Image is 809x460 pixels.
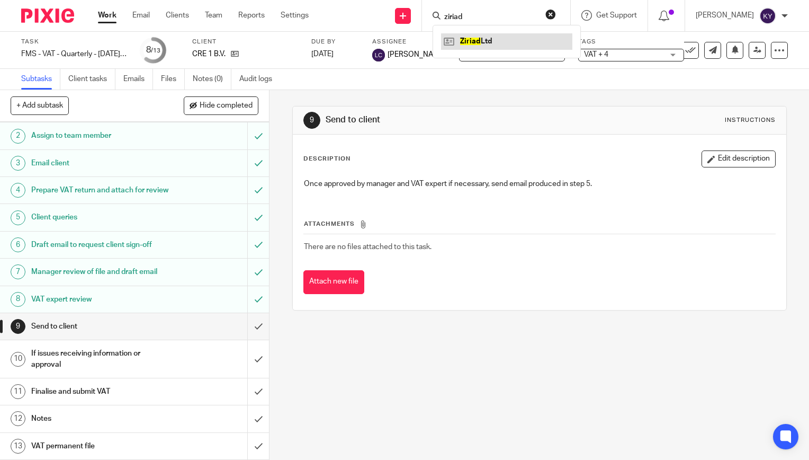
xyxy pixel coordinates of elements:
[31,384,168,400] h1: Finalise and submit VAT
[311,38,359,46] label: Due by
[725,116,776,125] div: Instructions
[443,13,538,22] input: Search
[303,270,364,294] button: Attach new file
[192,49,226,59] p: CRE 1 B.V.
[21,69,60,90] a: Subtasks
[31,438,168,454] h1: VAT permanent file
[11,210,25,225] div: 5
[11,156,25,171] div: 3
[702,151,776,167] button: Edit description
[696,10,754,21] p: [PERSON_NAME]
[578,38,684,46] label: Tags
[132,10,150,21] a: Email
[11,183,25,198] div: 4
[238,10,265,21] a: Reports
[11,129,25,144] div: 2
[11,292,25,307] div: 8
[31,128,168,144] h1: Assign to team member
[11,96,69,114] button: + Add subtask
[200,102,253,110] span: Hide completed
[11,384,25,399] div: 11
[31,209,168,225] h1: Client queries
[31,182,168,198] h1: Prepare VAT return and attach for review
[11,237,25,252] div: 6
[31,346,168,373] h1: If issues receiving information or approval
[205,10,222,21] a: Team
[372,49,385,61] img: svg%3E
[146,44,160,56] div: 8
[303,112,320,129] div: 9
[21,49,127,59] div: FMS - VAT - Quarterly - [DATE] - [DATE]
[166,10,189,21] a: Clients
[759,7,776,24] img: svg%3E
[11,352,25,367] div: 10
[304,179,775,189] p: Once approved by manager and VAT expert if necessary, send email produced in step 5.
[31,237,168,253] h1: Draft email to request client sign-off
[11,439,25,454] div: 13
[584,51,608,58] span: VAT + 4
[31,291,168,307] h1: VAT expert review
[31,411,168,427] h1: Notes
[184,96,258,114] button: Hide completed
[281,10,309,21] a: Settings
[303,155,350,163] p: Description
[304,243,432,251] span: There are no files attached to this task.
[11,411,25,426] div: 12
[21,38,127,46] label: Task
[239,69,280,90] a: Audit logs
[31,264,168,280] h1: Manager review of file and draft email
[326,114,562,126] h1: Send to client
[388,49,446,60] span: [PERSON_NAME]
[311,50,334,58] span: [DATE]
[21,49,127,59] div: FMS - VAT - Quarterly - June - August, 2025
[21,8,74,23] img: Pixie
[123,69,153,90] a: Emails
[372,38,446,46] label: Assignee
[11,264,25,279] div: 7
[11,319,25,334] div: 9
[596,12,637,19] span: Get Support
[68,69,115,90] a: Client tasks
[545,9,556,20] button: Clear
[31,155,168,171] h1: Email client
[193,69,231,90] a: Notes (0)
[151,48,160,54] small: /13
[161,69,185,90] a: Files
[304,221,355,227] span: Attachments
[192,38,298,46] label: Client
[31,319,168,334] h1: Send to client
[465,51,502,58] span: In progress
[98,10,116,21] a: Work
